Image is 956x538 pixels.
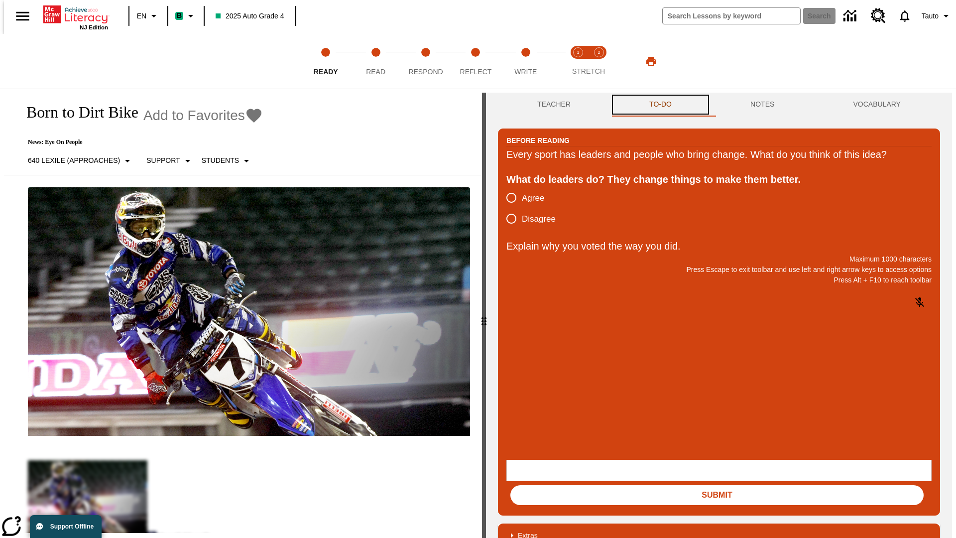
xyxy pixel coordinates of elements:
span: Reflect [460,68,492,76]
span: Agree [522,192,544,205]
img: Motocross racer James Stewart flies through the air on his dirt bike. [28,187,470,436]
button: Select Lexile, 640 Lexile (Approaches) [24,152,137,170]
p: Explain why you voted the way you did. [506,238,932,254]
text: 1 [577,50,579,55]
h1: Born to Dirt Bike [16,103,138,122]
button: Select Student [198,152,256,170]
span: Respond [408,68,443,76]
span: Read [366,68,385,76]
button: Stretch Read step 1 of 2 [564,34,593,89]
div: reading [4,93,482,533]
p: Press Alt + F10 to reach toolbar [506,275,932,285]
button: Stretch Respond step 2 of 2 [585,34,613,89]
a: Notifications [892,3,918,29]
button: Scaffolds, Support [142,152,197,170]
span: Ready [314,68,338,76]
div: activity [486,93,952,538]
span: STRETCH [572,67,605,75]
span: Disagree [522,213,556,226]
button: Submit [510,485,924,505]
div: Home [43,3,108,30]
p: Press Escape to exit toolbar and use left and right arrow keys to access options [506,265,932,275]
button: Ready step 1 of 5 [297,34,355,89]
div: Press Enter or Spacebar and then press right and left arrow keys to move the slider [482,93,486,538]
div: Every sport has leaders and people who bring change. What do you think of this idea? [506,146,932,162]
div: What do leaders do? They change things to make them better. [506,171,932,187]
button: Read step 2 of 5 [347,34,404,89]
div: poll [506,187,564,229]
span: Write [514,68,537,76]
p: Students [202,155,239,166]
span: NJ Edition [80,24,108,30]
h2: Before Reading [506,135,570,146]
button: Write step 5 of 5 [497,34,555,89]
input: search field [663,8,800,24]
button: TO-DO [610,93,711,117]
span: Add to Favorites [143,108,245,124]
button: Profile/Settings [918,7,956,25]
button: Teacher [498,93,610,117]
body: Explain why you voted the way you did. Maximum 1000 characters Press Alt + F10 to reach toolbar P... [4,8,145,17]
p: News: Eye On People [16,138,263,146]
button: Respond step 3 of 5 [397,34,455,89]
div: Instructional Panel Tabs [498,93,940,117]
p: 640 Lexile (Approaches) [28,155,120,166]
button: Support Offline [30,515,102,538]
a: Data Center [837,2,865,30]
span: Support Offline [50,523,94,530]
p: Maximum 1000 characters [506,254,932,265]
text: 2 [597,50,600,55]
button: Print [635,52,667,70]
button: NOTES [711,93,814,117]
button: VOCABULARY [814,93,940,117]
p: Support [146,155,180,166]
button: Click to activate and allow voice recognition [908,290,932,314]
button: Add to Favorites - Born to Dirt Bike [143,107,263,124]
button: Reflect step 4 of 5 [447,34,504,89]
button: Open side menu [8,1,37,31]
button: Language: EN, Select a language [132,7,164,25]
button: Boost Class color is mint green. Change class color [171,7,201,25]
span: Tauto [922,11,939,21]
a: Resource Center, Will open in new tab [865,2,892,29]
span: 2025 Auto Grade 4 [216,11,284,21]
span: B [177,9,182,22]
span: EN [137,11,146,21]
